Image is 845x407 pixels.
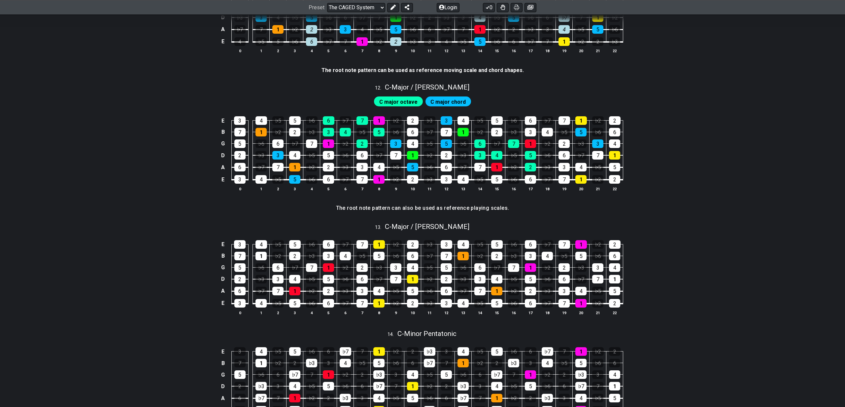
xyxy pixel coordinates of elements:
[272,116,284,125] div: ♭5
[525,240,536,249] div: 6
[592,37,603,46] div: 2
[575,139,587,148] div: ♭3
[542,25,553,34] div: 3
[558,116,570,125] div: 7
[289,25,300,34] div: ♭2
[306,151,317,160] div: ♭5
[590,48,606,55] th: 21
[323,128,334,136] div: 3
[323,151,334,160] div: 5
[489,185,505,192] th: 15
[356,151,368,160] div: 6
[457,116,469,125] div: 4
[441,240,452,249] div: 3
[306,128,317,136] div: ♭3
[421,185,438,192] th: 11
[592,128,603,136] div: ♭6
[491,13,502,22] div: ♭5
[407,25,418,34] div: ♭6
[508,13,519,22] div: 5
[306,13,317,22] div: 5
[272,175,284,184] div: ♭5
[323,13,334,22] div: ♭6
[511,3,523,12] button: Print
[373,116,385,125] div: 1
[234,116,246,125] div: 3
[272,37,284,46] div: 5
[255,139,267,148] div: ♭6
[373,163,385,171] div: 4
[556,185,573,192] th: 19
[491,37,502,46] div: ♭6
[424,37,435,46] div: 3
[327,3,385,12] select: Preset
[388,48,404,55] th: 9
[558,139,570,148] div: 2
[508,139,519,148] div: 7
[558,175,570,184] div: 7
[219,126,227,138] td: B
[289,175,300,184] div: 5
[455,185,472,192] th: 13
[441,175,452,184] div: 3
[609,37,620,46] div: ♭3
[430,97,466,107] span: First enable full edit mode to edit
[373,175,385,184] div: 1
[231,185,248,192] th: 0
[539,185,556,192] th: 18
[356,25,368,34] div: 4
[491,128,502,136] div: 2
[575,175,587,184] div: 1
[407,240,419,249] div: 2
[323,37,334,46] div: ♭7
[457,240,469,249] div: 4
[255,151,267,160] div: ♭3
[253,185,270,192] th: 1
[289,139,300,148] div: ♭7
[609,163,620,171] div: 5
[387,3,399,12] button: Edit Preset
[356,37,368,46] div: 1
[289,128,300,136] div: 2
[441,13,452,22] div: ♭3
[270,48,287,55] th: 2
[373,25,385,34] div: ♭5
[474,37,486,46] div: 5
[424,151,435,160] div: ♭2
[575,128,587,136] div: 5
[289,163,300,171] div: 1
[306,175,317,184] div: ♭6
[542,37,553,46] div: 7
[606,185,623,192] th: 22
[390,13,401,22] div: 1
[272,163,284,171] div: 7
[609,128,620,136] div: 6
[234,128,246,136] div: 7
[472,48,489,55] th: 14
[457,151,469,160] div: ♭3
[323,25,334,34] div: ♭3
[385,83,469,91] span: C - Major / [PERSON_NAME]
[373,240,385,249] div: 1
[441,151,452,160] div: 2
[219,12,227,23] td: D
[575,116,587,125] div: 1
[306,116,318,125] div: ♭6
[609,116,621,125] div: 2
[457,13,469,22] div: 3
[234,240,246,249] div: 3
[609,175,620,184] div: 2
[457,128,469,136] div: 1
[272,139,284,148] div: 6
[336,204,509,212] h4: The root note pattern can also be used as reference playing scales.
[287,185,303,192] th: 3
[390,175,401,184] div: ♭2
[231,48,248,55] th: 0
[491,116,503,125] div: 5
[219,149,227,161] td: D
[255,175,267,184] div: 4
[272,25,284,34] div: 1
[390,116,402,125] div: ♭2
[525,37,536,46] div: ♭7
[388,185,404,192] th: 9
